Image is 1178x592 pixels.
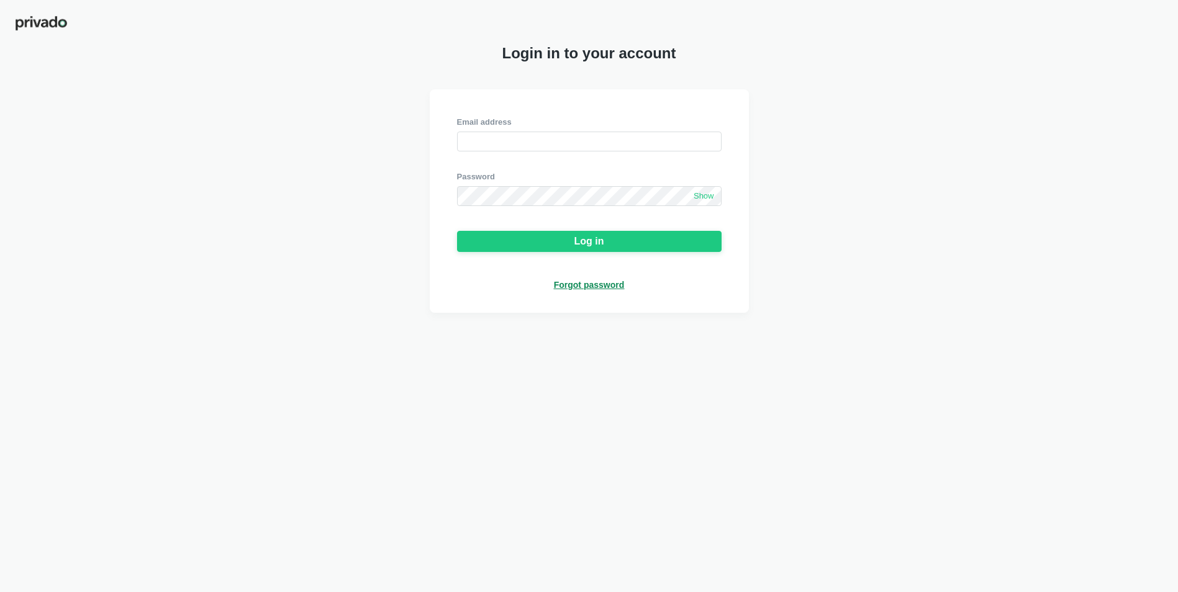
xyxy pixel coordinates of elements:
div: Password [457,171,722,182]
img: privado-logo [15,15,68,32]
button: Log in [457,231,722,252]
span: Show [694,191,714,202]
div: Email address [457,117,722,128]
span: Login in to your account [502,45,676,62]
div: Log in [574,236,604,247]
a: Forgot password [554,279,625,290]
